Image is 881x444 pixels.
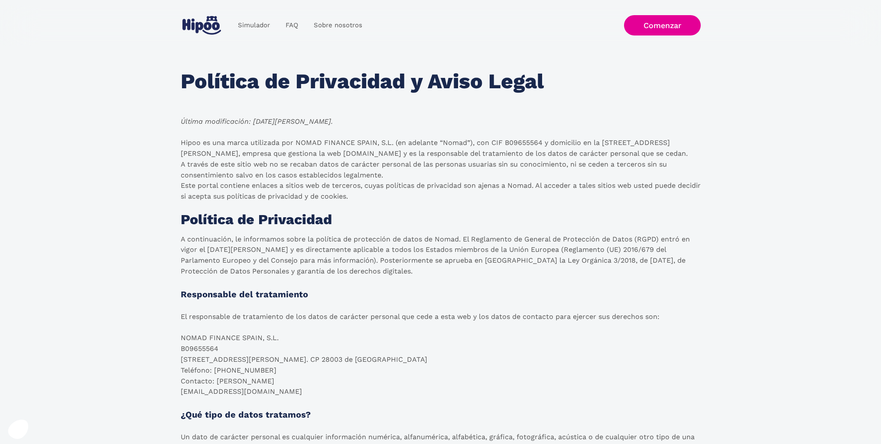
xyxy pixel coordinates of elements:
[306,17,370,34] a: Sobre nosotros
[181,409,311,420] strong: ¿Qué tipo de datos tratamos?
[624,15,701,35] a: Comenzar
[181,70,544,93] h1: Política de Privacidad y Aviso Legal
[181,289,308,299] strong: Responsable del tratamiento
[230,17,278,34] a: Simulador
[181,312,660,397] p: El responsable de tratamiento de los datos de carácter personal que cede a esta web y los datos d...
[181,138,701,202] p: Hipoo es una marca utilizada por NOMAD FINANCE SPAIN, S.L. (en adelante “Nomad”), con CIF B096555...
[181,212,332,227] h1: Política de Privacidad
[181,117,333,125] em: Última modificación: [DATE][PERSON_NAME].
[278,17,306,34] a: FAQ
[181,234,701,277] p: A continuación, le informamos sobre la política de protección de datos de Nomad. El Reglamento de...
